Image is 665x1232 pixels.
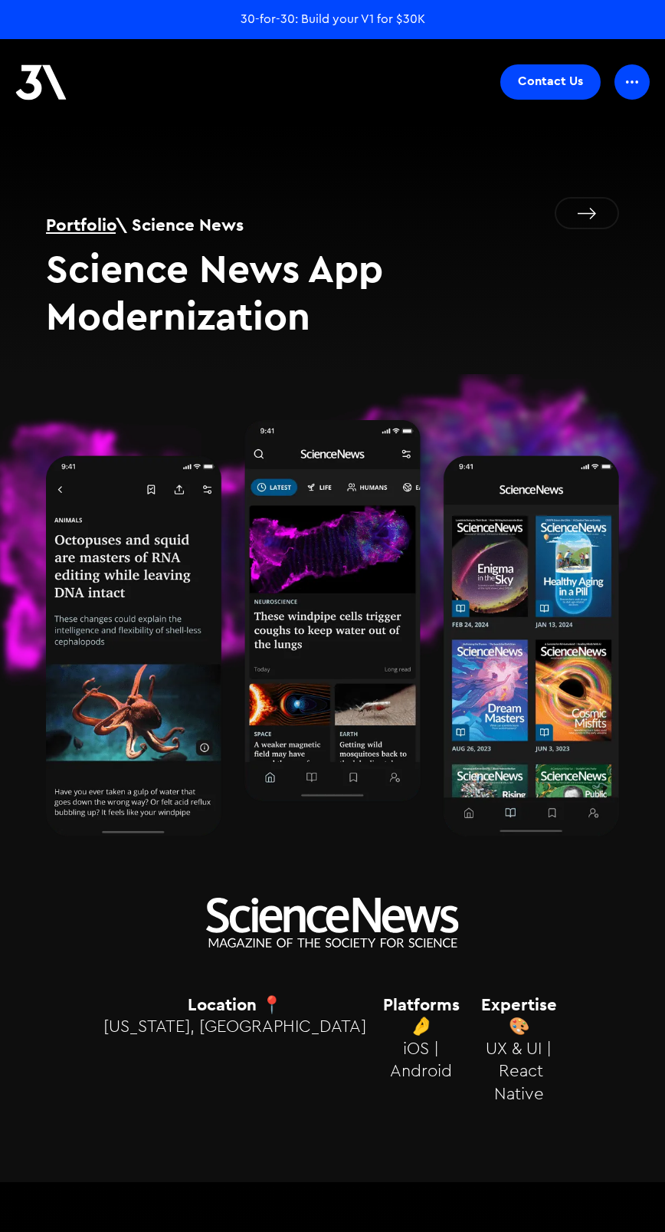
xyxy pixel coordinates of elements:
[46,245,619,339] h2: Science News App Modernization
[390,1040,452,1080] span: iOS | Android
[518,74,583,89] div: Contact Us
[46,212,619,237] h1: \ Science News
[500,64,601,100] a: Contact Us
[46,214,116,235] a: Portfolio
[103,1018,366,1035] span: [US_STATE], [GEOGRAPHIC_DATA]
[486,1040,552,1102] span: UX & UI | React Native
[476,994,562,1106] div: Expertise 🎨
[378,994,464,1083] div: Platforms 🤌
[103,994,366,1038] div: Location 📍
[241,11,425,28] a: 30-for-30: Build your V1 for $30K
